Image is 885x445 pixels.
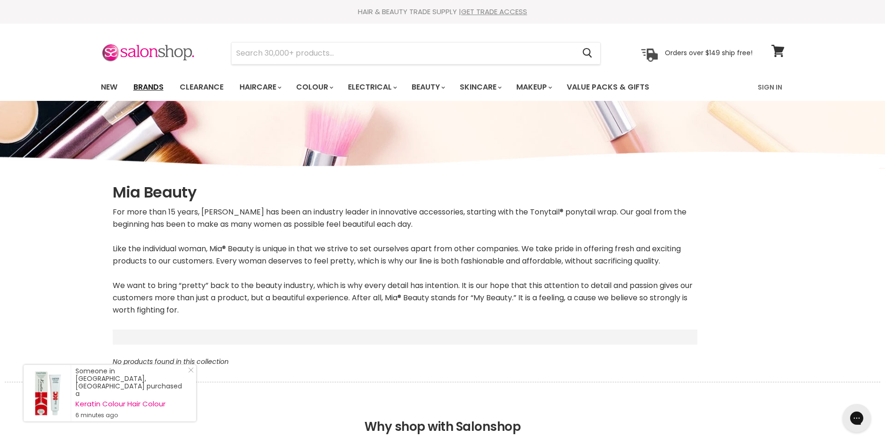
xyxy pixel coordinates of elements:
a: Beauty [405,77,451,97]
a: Haircare [232,77,287,97]
a: Makeup [509,77,558,97]
a: GET TRADE ACCESS [461,7,527,16]
a: Keratin Colour Hair Colour [75,400,187,408]
svg: Close Icon [188,367,194,373]
iframe: Gorgias live chat messenger [838,401,876,436]
a: Visit product page [24,365,71,421]
form: Product [231,42,601,65]
button: Search [575,42,600,64]
a: Colour [289,77,339,97]
nav: Main [89,74,796,101]
a: Clearance [173,77,231,97]
h1: Mia Beauty [113,182,697,202]
a: New [94,77,124,97]
a: Skincare [453,77,507,97]
input: Search [232,42,575,64]
div: HAIR & BEAUTY TRADE SUPPLY | [89,7,796,16]
a: Sign In [752,77,788,97]
a: Close Notification [184,367,194,377]
a: Brands [126,77,171,97]
ul: Main menu [94,74,704,101]
em: No products found in this collection [113,357,229,366]
a: Electrical [341,77,403,97]
div: Someone in [GEOGRAPHIC_DATA], [GEOGRAPHIC_DATA] purchased a [75,367,187,419]
a: Value Packs & Gifts [560,77,656,97]
small: 6 minutes ago [75,412,187,419]
p: Orders over $149 ship free! [665,49,753,57]
div: For more than 15 years, [PERSON_NAME] has been an industry leader in innovative accessories, star... [113,206,697,316]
